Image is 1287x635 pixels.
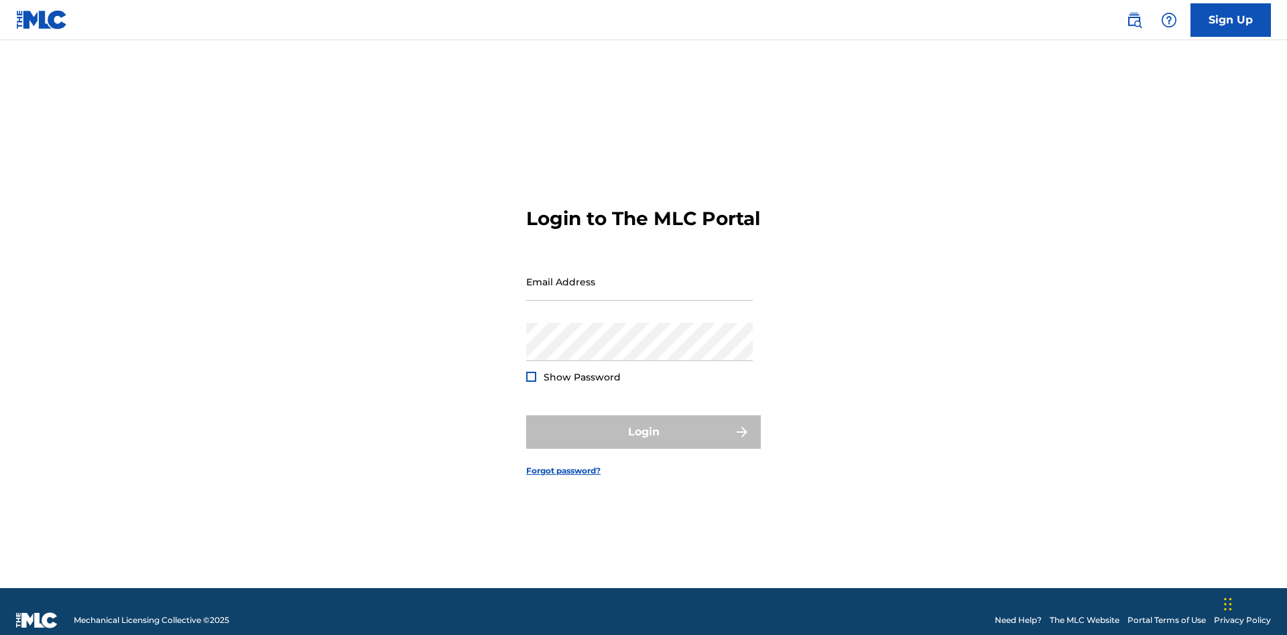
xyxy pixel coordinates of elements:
[544,371,621,383] span: Show Password
[1126,12,1142,28] img: search
[16,10,68,29] img: MLC Logo
[1050,614,1119,626] a: The MLC Website
[1220,571,1287,635] iframe: Chat Widget
[1127,614,1206,626] a: Portal Terms of Use
[16,612,58,628] img: logo
[1224,584,1232,624] div: Drag
[1190,3,1271,37] a: Sign Up
[995,614,1042,626] a: Need Help?
[526,465,601,477] a: Forgot password?
[1161,12,1177,28] img: help
[526,207,760,230] h3: Login to The MLC Portal
[74,614,229,626] span: Mechanical Licensing Collective © 2025
[1214,614,1271,626] a: Privacy Policy
[1121,7,1148,33] a: Public Search
[1156,7,1182,33] div: Help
